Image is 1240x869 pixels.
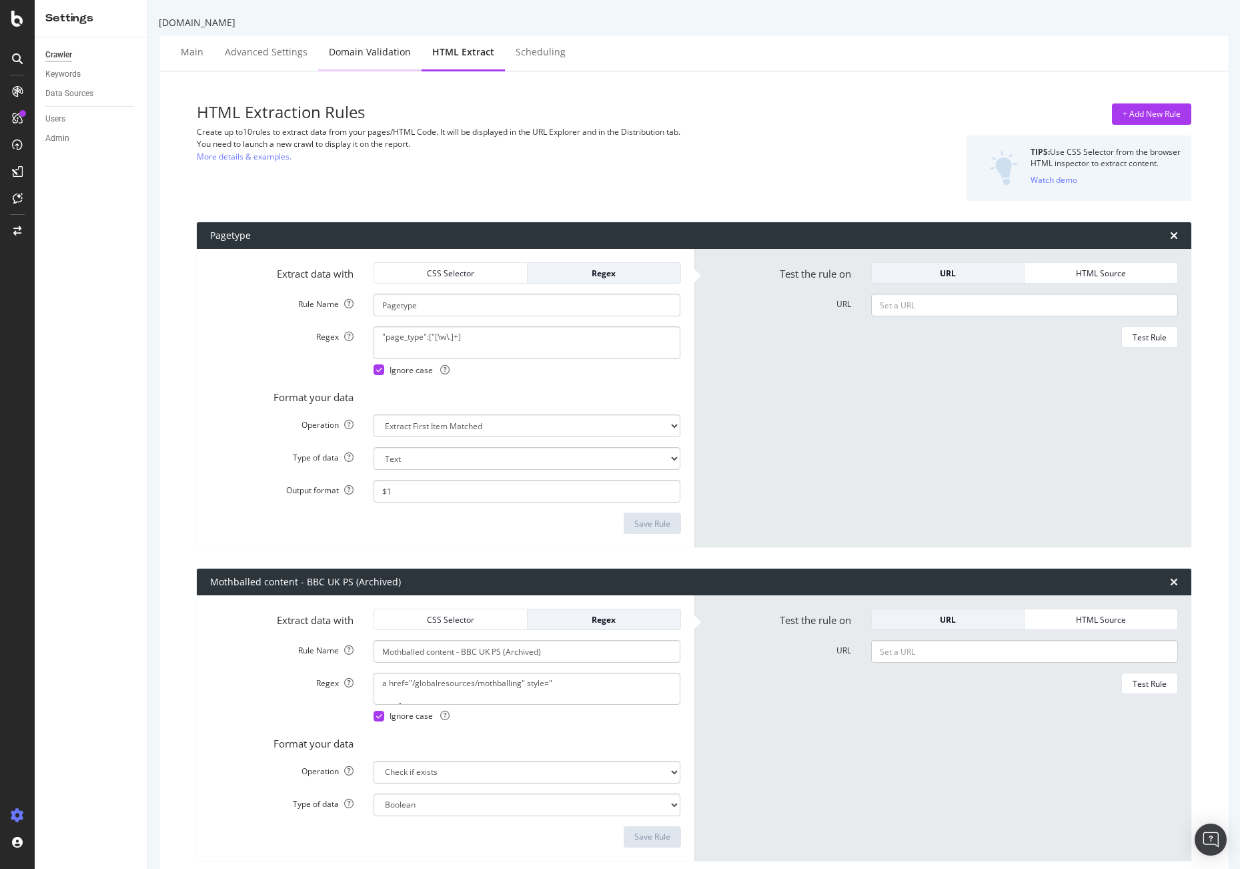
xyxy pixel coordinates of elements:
label: URL [698,640,861,656]
div: Data Sources [45,87,93,101]
img: DZQOUYU0WpgAAAAASUVORK5CYII= [990,151,1018,186]
div: HTML Source [1035,614,1167,625]
div: Settings [45,11,137,26]
label: Extract data with [200,609,364,627]
a: Keywords [45,67,138,81]
div: Open Intercom Messenger [1195,824,1227,856]
button: + Add New Rule [1112,103,1191,125]
div: Domain Validation [329,45,411,59]
a: Crawler [45,48,138,62]
div: Mothballed content - BBC UK PS (Archived) [210,575,401,589]
a: Admin [45,131,138,146]
div: Crawler [45,48,72,62]
a: More details & examples. [197,150,291,164]
button: HTML Source [1025,609,1178,630]
div: + Add New Rule [1123,108,1181,119]
label: Rule Name [200,294,364,310]
div: HTML Source [1035,268,1167,279]
label: Regex [200,326,364,342]
div: Keywords [45,67,81,81]
span: Ignore case [390,710,450,721]
span: Ignore case [390,364,450,376]
div: Test Rule [1133,332,1167,343]
label: Format your data [200,732,364,751]
div: times [1170,577,1178,587]
button: Test Rule [1121,673,1178,694]
label: URL [698,294,861,310]
a: Users [45,112,138,126]
button: Regex [528,609,681,630]
label: Type of data [200,794,364,810]
input: Set a URL [871,294,1178,316]
div: CSS Selector [385,614,516,625]
label: Extract data with [200,262,364,281]
div: [DOMAIN_NAME] [159,16,1229,29]
input: Provide a name [374,640,680,663]
strong: TIPS: [1031,146,1050,158]
button: Save Rule [624,513,681,534]
div: times [1170,230,1178,241]
button: CSS Selector [374,609,528,630]
div: Users [45,112,65,126]
label: Type of data [200,447,364,463]
div: HTML Extract [432,45,494,59]
label: Format your data [200,386,364,404]
button: Regex [528,262,681,284]
div: Save Rule [634,831,670,842]
div: CSS Selector [385,268,516,279]
div: Test Rule [1133,678,1167,689]
label: Rule Name [200,640,364,656]
a: Data Sources [45,87,138,101]
button: Test Rule [1121,326,1178,348]
div: Admin [45,131,69,146]
input: Set a URL [871,640,1178,663]
div: Create up to 10 rules to extract data from your pages/HTML Code. It will be displayed in the URL ... [197,126,852,137]
div: HTML inspector to extract content. [1031,158,1181,169]
div: Watch demo [1031,174,1077,186]
button: URL [871,609,1025,630]
div: Regex [538,268,670,279]
div: Advanced Settings [225,45,307,59]
div: Pagetype [210,229,251,242]
label: Operation [200,761,364,777]
button: URL [871,262,1025,284]
div: Save Rule [634,518,670,529]
div: URL [882,614,1014,625]
input: Provide a name [374,294,680,316]
div: Main [181,45,203,59]
label: Test the rule on [698,262,861,281]
label: Test the rule on [698,609,861,627]
div: Regex [538,614,670,625]
h3: HTML Extraction Rules [197,103,852,121]
textarea: a href="/globalresources/mothballing" style=" "> This page has been archived and is no longer upd... [374,673,680,705]
button: Watch demo [1031,169,1077,190]
label: Output format [200,480,364,496]
input: $1 [374,480,680,503]
label: Regex [200,673,364,689]
div: URL [882,268,1014,279]
div: Use CSS Selector from the browser [1031,146,1181,158]
div: You need to launch a new crawl to display it on the report. [197,138,852,150]
button: HTML Source [1025,262,1178,284]
button: CSS Selector [374,262,528,284]
button: Save Rule [624,826,681,848]
div: Scheduling [516,45,566,59]
label: Operation [200,414,364,430]
textarea: "page_type":["[\w\.]+] [374,326,680,358]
